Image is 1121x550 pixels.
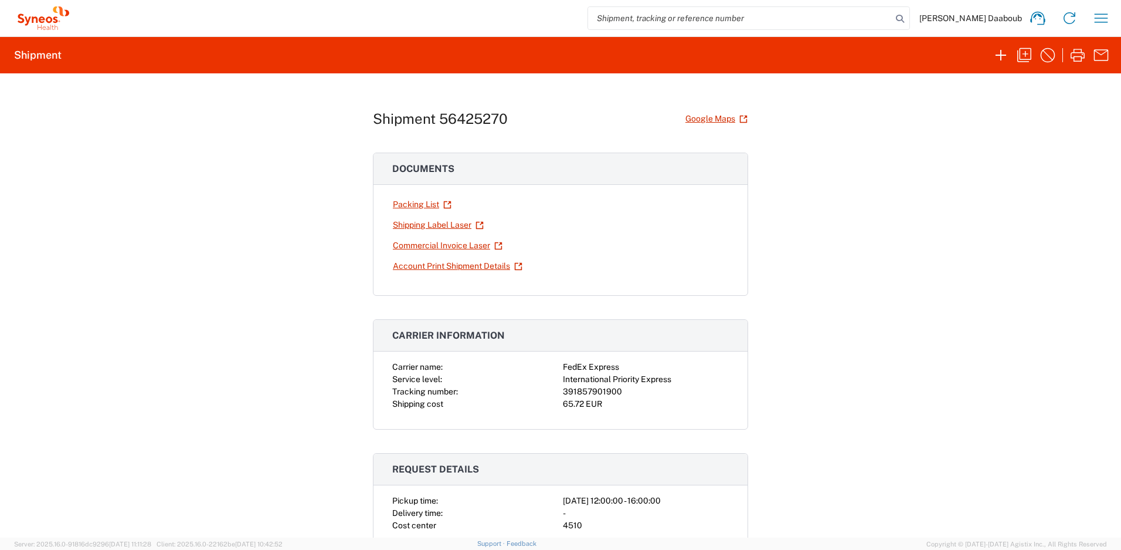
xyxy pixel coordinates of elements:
[563,519,729,532] div: 4510
[392,194,452,215] a: Packing List
[685,109,748,129] a: Google Maps
[392,374,442,384] span: Service level:
[392,330,505,341] span: Carrier information
[588,7,892,29] input: Shipment, tracking or reference number
[392,362,443,372] span: Carrier name:
[919,13,1022,23] span: [PERSON_NAME] Daaboub
[392,399,443,409] span: Shipping cost
[392,163,454,174] span: Documents
[373,110,508,127] h1: Shipment 56425270
[392,496,438,505] span: Pickup time:
[109,541,151,548] span: [DATE] 11:11:28
[392,508,443,518] span: Delivery time:
[235,541,283,548] span: [DATE] 10:42:52
[392,215,484,235] a: Shipping Label Laser
[392,521,436,530] span: Cost center
[477,540,507,547] a: Support
[14,48,62,62] h2: Shipment
[563,373,729,386] div: International Priority Express
[563,361,729,373] div: FedEx Express
[507,540,536,547] a: Feedback
[563,386,729,398] div: 391857901900
[392,235,503,256] a: Commercial Invoice Laser
[14,541,151,548] span: Server: 2025.16.0-91816dc9296
[157,541,283,548] span: Client: 2025.16.0-22162be
[563,398,729,410] div: 65.72 EUR
[392,387,458,396] span: Tracking number:
[563,495,729,507] div: [DATE] 12:00:00 - 16:00:00
[392,256,523,276] a: Account Print Shipment Details
[563,507,729,519] div: -
[392,464,479,475] span: Request details
[926,539,1107,549] span: Copyright © [DATE]-[DATE] Agistix Inc., All Rights Reserved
